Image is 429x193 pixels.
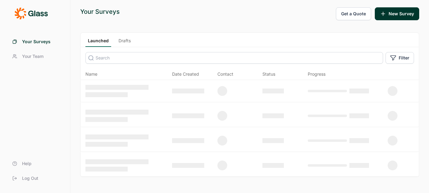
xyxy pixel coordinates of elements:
span: Filter [399,55,409,61]
span: Name [85,71,97,77]
span: Help [22,161,32,167]
div: Your Surveys [80,7,120,16]
button: New Survey [375,7,419,20]
span: Log Out [22,175,38,181]
div: Status [262,71,275,77]
button: Get a Quote [336,7,371,20]
div: Progress [308,71,326,77]
input: Search [85,52,383,64]
span: Date Created [172,71,199,77]
span: Your Surveys [22,39,51,45]
span: Your Team [22,53,43,59]
a: Drafts [116,38,133,47]
a: Launched [85,38,111,47]
div: Contact [217,71,233,77]
button: Filter [386,52,414,64]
